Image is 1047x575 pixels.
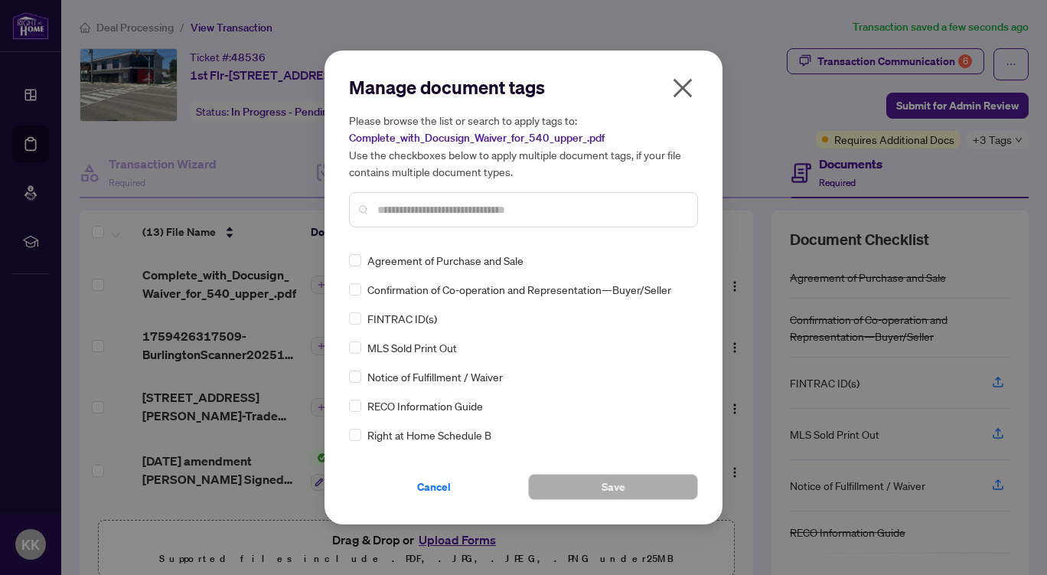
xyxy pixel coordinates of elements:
[670,76,695,100] span: close
[367,281,671,298] span: Confirmation of Co-operation and Representation—Buyer/Seller
[367,310,437,327] span: FINTRAC ID(s)
[367,368,503,385] span: Notice of Fulfillment / Waiver
[367,426,491,443] span: Right at Home Schedule B
[349,474,519,500] button: Cancel
[528,474,698,500] button: Save
[367,397,483,414] span: RECO Information Guide
[349,112,698,180] h5: Please browse the list or search to apply tags to: Use the checkboxes below to apply multiple doc...
[417,475,451,499] span: Cancel
[367,252,523,269] span: Agreement of Purchase and Sale
[367,339,457,356] span: MLS Sold Print Out
[349,131,605,145] span: Complete_with_Docusign_Waiver_for_540_upper_.pdf
[349,75,698,100] h2: Manage document tags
